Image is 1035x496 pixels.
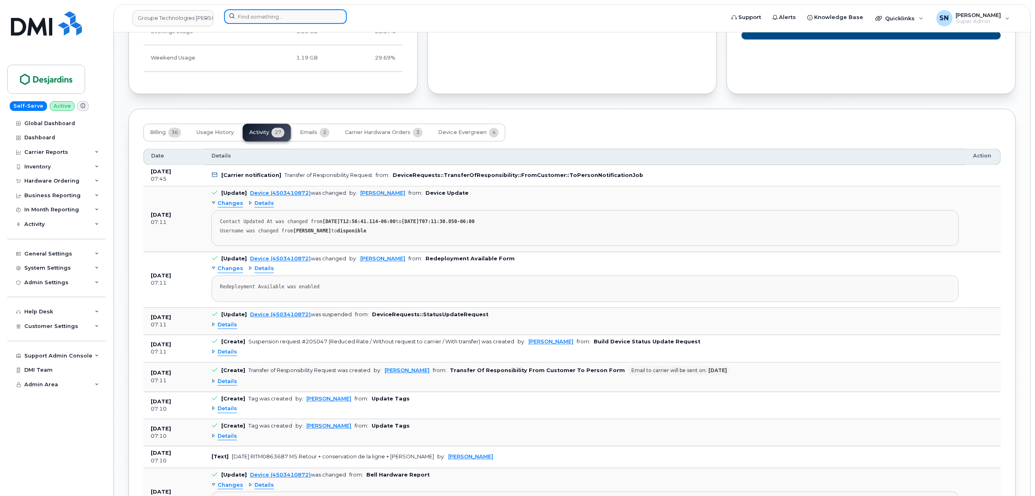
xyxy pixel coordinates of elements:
div: Tag was created [248,396,292,402]
div: Transfer of Responsibility Request [284,172,372,179]
span: Details [254,265,274,273]
span: by: [374,368,381,374]
b: Device Update [426,190,468,196]
a: [PERSON_NAME] [306,423,351,429]
span: by: [437,454,445,460]
span: Date [151,153,164,160]
td: Weekend Usage [143,45,239,72]
b: [Update] [221,472,247,478]
a: [PERSON_NAME] [360,190,405,196]
div: Sabrina Nguyen [931,10,1016,26]
span: 2 [320,128,329,138]
div: Tag was created [248,423,292,429]
a: Device (4503410872) [250,472,311,478]
div: 07:10 [151,433,197,440]
div: Redeployment Available was enabled [220,284,950,290]
b: [DATE] [151,370,171,376]
th: Action [966,149,1001,165]
span: Details [218,433,237,441]
span: from: [376,172,389,179]
strong: [DATE]T07:11:30.850-06:00 [402,219,475,225]
div: 07:11 [151,349,197,356]
strong: [DATE]T12:56:41.114-06:00 [323,219,396,225]
b: [Carrier notification] [221,172,281,179]
a: [PERSON_NAME] [448,454,493,460]
b: [Update] [221,256,247,262]
span: from: [408,256,422,262]
b: Redeployment Available Form [426,256,515,262]
tr: Friday from 6:00pm to Monday 8:00am [143,45,403,72]
span: [PERSON_NAME] [956,12,1001,18]
div: was suspended [250,312,352,318]
div: Quicklinks [870,10,929,26]
b: Update Tags [372,396,410,402]
b: [Create] [221,368,245,374]
span: Details [254,200,274,208]
span: from: [349,472,363,478]
span: from: [577,339,590,345]
b: [Update] [221,312,247,318]
b: [Text] [212,454,229,460]
span: by: [295,396,303,402]
a: Device (4503410872) [250,190,311,196]
b: [DATE] [151,489,171,495]
span: by: [349,256,357,262]
b: Transfer Of Responsibility From Customer To Person Form [450,368,625,374]
b: [Create] [221,339,245,345]
div: 07:11 [151,280,197,287]
b: [Create] [221,423,245,429]
span: by: [295,423,303,429]
b: Update Tags [372,423,410,429]
div: 07:10 [151,458,197,465]
a: Device (4503410872) [250,256,311,262]
span: Details [212,153,231,160]
a: Groupe Technologies Desjardins [133,10,214,26]
span: Carrier Hardware Orders [345,130,411,136]
td: 1.19 GB [239,45,325,72]
span: Changes [218,482,243,490]
a: [PERSON_NAME] [528,339,573,345]
span: 3 [413,128,423,138]
b: [DATE] [151,212,171,218]
div: Suspension request #205047 (Reduced Rate / Without request to carrier / With transfer) was created [248,339,514,345]
span: by: [349,190,357,196]
span: Email to carrier will be sent on: [631,367,707,375]
b: [DATE] [151,450,171,456]
span: Usage History [197,130,234,136]
span: Quicklinks [885,15,915,21]
span: Details [218,321,237,329]
span: Support [738,13,761,21]
a: Alerts [767,9,802,26]
span: Details [218,405,237,413]
span: Details [254,482,274,490]
b: [DATE] [151,315,171,321]
b: [DATE] [151,426,171,432]
a: Knowledge Base [802,9,869,26]
span: Super Admin [956,18,1001,25]
b: [DATE] [151,273,171,279]
span: SN [940,13,949,23]
b: [DATE] [708,367,727,375]
div: 07:11 [151,377,197,385]
div: was changed [250,472,346,478]
b: DeviceRequests::StatusUpdateRequest [372,312,488,318]
div: 07:45 [151,176,197,183]
span: Details [218,378,237,386]
span: Knowledge Base [815,13,864,21]
span: from: [355,312,369,318]
b: [Update] [221,190,247,196]
span: from: [355,423,368,429]
a: [PERSON_NAME] [360,256,405,262]
strong: [PERSON_NAME] [293,228,331,234]
span: Device Evergreen [438,130,487,136]
b: Build Device Status Update Request [594,339,700,345]
b: [DATE] [151,342,171,348]
div: Username was changed from to [220,228,950,234]
div: [DATE] RITM0863687 M5 Retour + conservation de la ligne + [PERSON_NAME] [232,454,434,460]
span: Alerts [779,13,796,21]
span: Details [218,349,237,356]
b: [DATE] [151,399,171,405]
div: was changed [250,256,346,262]
b: DeviceRequests::TransferOfResponsibility::FromCustomer::ToPersonNotificationJob [393,172,643,179]
span: Billing [150,130,166,136]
